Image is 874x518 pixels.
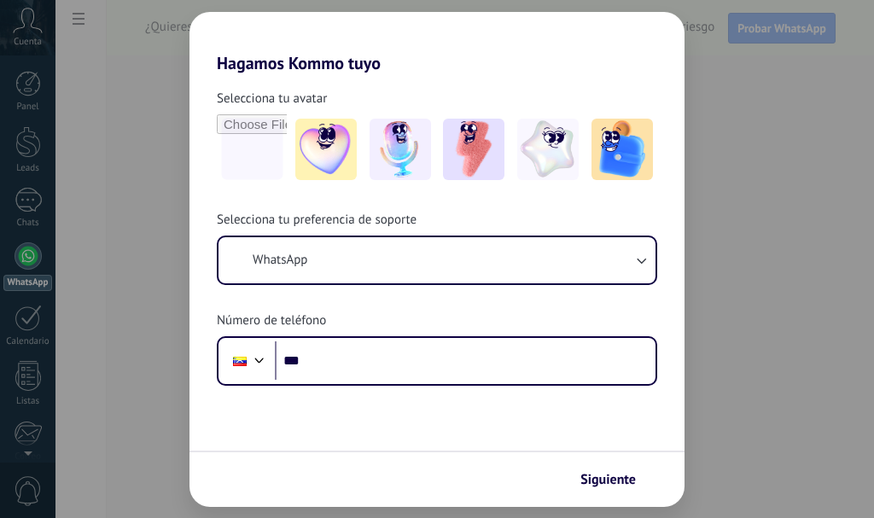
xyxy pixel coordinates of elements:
button: WhatsApp [218,237,655,283]
img: -5.jpeg [591,119,653,180]
img: -3.jpeg [443,119,504,180]
span: Siguiente [580,474,636,486]
img: -4.jpeg [517,119,579,180]
span: Número de teléfono [217,312,326,329]
img: -2.jpeg [370,119,431,180]
button: Siguiente [573,465,659,494]
img: -1.jpeg [295,119,357,180]
span: Selecciona tu preferencia de soporte [217,212,417,229]
h2: Hagamos Kommo tuyo [189,12,685,73]
span: WhatsApp [253,252,307,269]
span: Selecciona tu avatar [217,90,327,108]
div: Venezuela: + 58 [224,343,256,379]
